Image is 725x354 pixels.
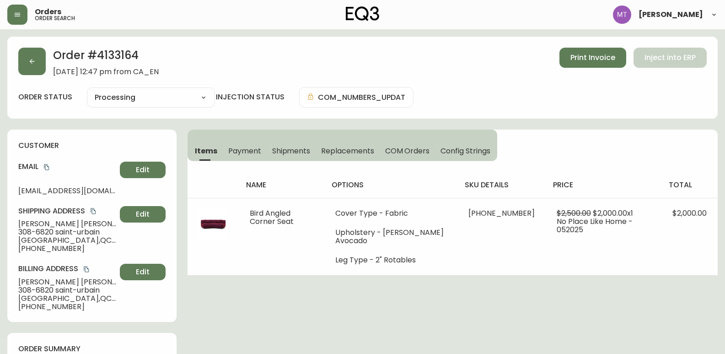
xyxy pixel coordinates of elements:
[557,216,633,235] span: No Place Like Home - 052025
[18,141,166,151] h4: customer
[559,48,626,68] button: Print Invoice
[321,146,374,156] span: Replacements
[18,294,116,303] span: [GEOGRAPHIC_DATA] , QC , h2s 3h3 , CA
[18,344,166,354] h4: order summary
[82,265,91,274] button: copy
[335,209,446,218] li: Cover Type - Fabric
[195,146,217,156] span: Items
[672,208,707,218] span: $2,000.00
[613,5,631,24] img: 397d82b7ede99da91c28605cdd79fceb
[465,180,538,190] h4: sku details
[332,180,450,190] h4: options
[669,180,710,190] h4: total
[639,11,703,18] span: [PERSON_NAME]
[18,228,116,236] span: 308-6820 saint-urbain
[18,286,116,294] span: 308-6820 saint-urbain
[18,236,116,245] span: [GEOGRAPHIC_DATA] , QC , h2s 3h3 , CA
[42,163,51,172] button: copy
[120,206,166,223] button: Edit
[228,146,261,156] span: Payment
[18,92,72,102] label: order status
[53,68,159,76] span: [DATE] 12:47 pm from CA_EN
[593,208,633,218] span: $2,000.00 x 1
[570,53,615,63] span: Print Invoice
[246,180,317,190] h4: name
[18,303,116,311] span: [PHONE_NUMBER]
[199,209,228,239] img: 23d9bfaf-23a1-42cb-b9f6-5bbbf92456ddOptional[30225-31-Uniform-Melange-Fig-Front-1-LP.jpg].jpg
[346,6,380,21] img: logo
[18,278,116,286] span: [PERSON_NAME] [PERSON_NAME]
[18,206,116,216] h4: Shipping Address
[335,256,446,264] li: Leg Type - 2" Rotables
[136,209,150,219] span: Edit
[35,8,61,16] span: Orders
[272,146,311,156] span: Shipments
[35,16,75,21] h5: order search
[89,207,98,216] button: copy
[53,48,159,68] h2: Order # 4133164
[385,146,430,156] span: COM Orders
[120,264,166,280] button: Edit
[136,165,150,175] span: Edit
[557,208,591,218] span: $2,500.00
[250,208,294,227] span: Bird Angled Corner Seat
[18,187,116,195] span: [EMAIL_ADDRESS][DOMAIN_NAME]
[18,264,116,274] h4: Billing Address
[553,180,654,190] h4: price
[335,229,446,245] li: Upholstery - [PERSON_NAME] Avocado
[216,92,285,102] h4: injection status
[136,267,150,277] span: Edit
[18,162,116,172] h4: Email
[468,208,535,218] span: [PHONE_NUMBER]
[440,146,490,156] span: Config Strings
[18,245,116,253] span: [PHONE_NUMBER]
[18,220,116,228] span: [PERSON_NAME] [PERSON_NAME]
[120,162,166,178] button: Edit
